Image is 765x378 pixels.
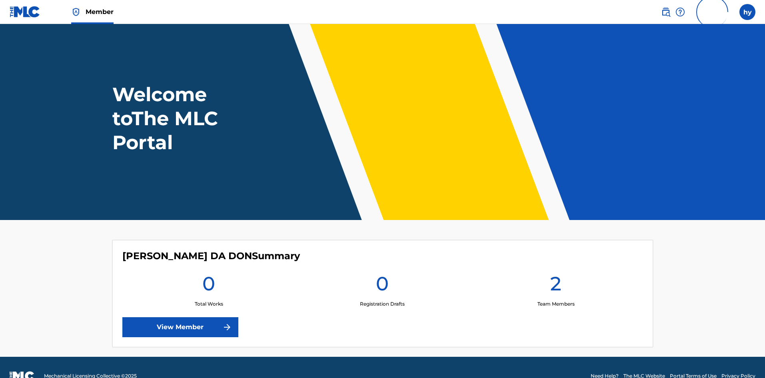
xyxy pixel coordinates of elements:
div: User Menu [739,4,755,20]
h1: 0 [202,272,215,300]
img: search [661,7,671,17]
h1: 0 [376,272,389,300]
img: MLC Logo [10,6,40,18]
a: View Member [122,317,238,337]
h4: HENNIZI DA DON [122,250,300,262]
span: Member [86,7,114,16]
img: help [675,7,685,17]
h1: 2 [550,272,561,300]
a: Public Search [661,4,671,20]
img: Top Rightsholder [71,7,81,17]
h1: Welcome to The MLC Portal [112,82,262,154]
div: Help [675,4,685,20]
img: f7272a7cc735f4ea7f67.svg [222,322,232,332]
p: Registration Drafts [360,300,405,308]
p: Team Members [537,300,575,308]
p: Total Works [195,300,223,308]
iframe: Chat Widget [725,340,765,378]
